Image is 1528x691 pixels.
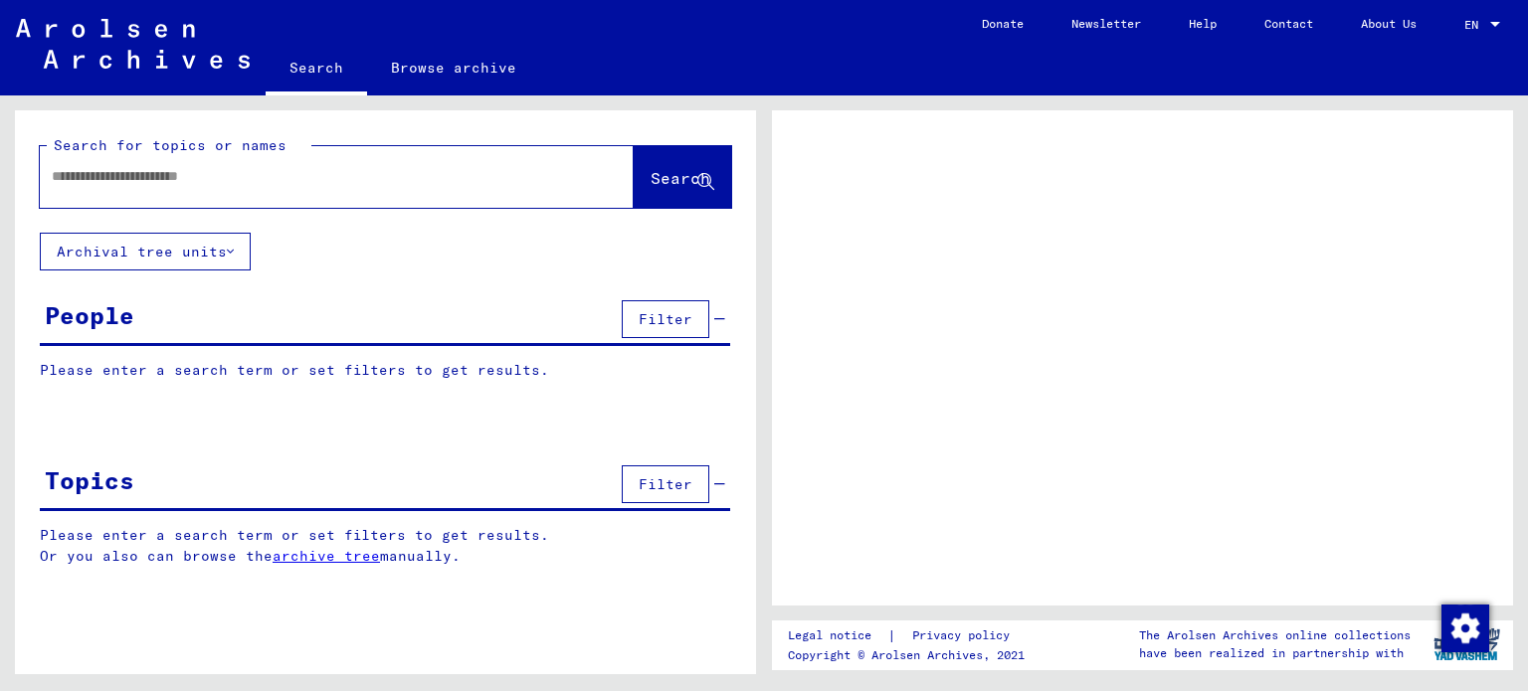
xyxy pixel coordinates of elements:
[16,19,250,69] img: Arolsen_neg.svg
[1464,18,1486,32] span: EN
[45,462,134,498] div: Topics
[40,233,251,270] button: Archival tree units
[622,300,709,338] button: Filter
[1440,604,1488,651] div: Change consent
[1430,619,1504,669] img: yv_logo.png
[1441,605,1489,652] img: Change consent
[788,625,887,646] a: Legal notice
[40,525,731,567] p: Please enter a search term or set filters to get results. Or you also can browse the manually.
[266,44,367,95] a: Search
[273,547,380,565] a: archive tree
[1139,626,1411,644] p: The Arolsen Archives online collections
[651,168,710,188] span: Search
[40,360,730,381] p: Please enter a search term or set filters to get results.
[639,475,692,493] span: Filter
[54,136,286,154] mat-label: Search for topics or names
[45,297,134,333] div: People
[634,146,731,208] button: Search
[896,625,1034,646] a: Privacy policy
[1139,644,1411,662] p: have been realized in partnership with
[788,625,1034,646] div: |
[639,310,692,328] span: Filter
[788,646,1034,664] p: Copyright © Arolsen Archives, 2021
[622,465,709,503] button: Filter
[367,44,540,91] a: Browse archive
